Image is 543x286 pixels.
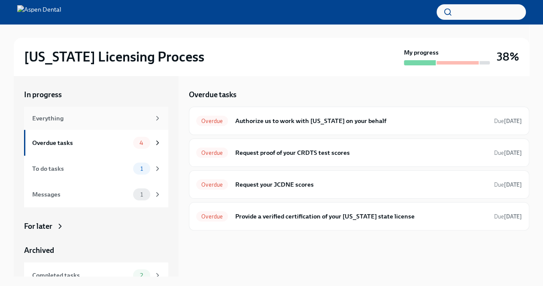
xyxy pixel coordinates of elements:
[24,221,52,231] div: For later
[32,271,130,280] div: Completed tasks
[494,181,522,188] span: Due
[196,118,228,124] span: Overdue
[235,148,487,157] h6: Request proof of your CRDTS test scores
[504,150,522,156] strong: [DATE]
[32,164,130,173] div: To do tasks
[504,213,522,220] strong: [DATE]
[135,166,148,172] span: 1
[196,178,522,191] a: OverdueRequest your JCDNE scoresDue[DATE]
[24,245,168,255] a: Archived
[32,190,130,199] div: Messages
[196,181,228,188] span: Overdue
[494,150,522,156] span: Due
[494,181,522,189] span: September 8th, 2025 10:00
[196,150,228,156] span: Overdue
[24,156,168,181] a: To do tasks1
[134,140,149,146] span: 4
[497,49,519,65] h3: 38%
[504,118,522,124] strong: [DATE]
[235,116,487,126] h6: Authorize us to work with [US_STATE] on your behalf
[24,181,168,207] a: Messages1
[24,48,204,65] h2: [US_STATE] Licensing Process
[189,89,237,100] h5: Overdue tasks
[24,107,168,130] a: Everything
[504,181,522,188] strong: [DATE]
[494,212,522,221] span: September 17th, 2025 10:00
[196,114,522,128] a: OverdueAuthorize us to work with [US_STATE] on your behalfDue[DATE]
[494,149,522,157] span: September 8th, 2025 10:00
[235,212,487,221] h6: Provide a verified certification of your [US_STATE] state license
[24,221,168,231] a: For later
[494,118,522,124] span: Due
[24,89,168,100] a: In progress
[404,48,439,57] strong: My progress
[135,191,148,198] span: 1
[494,213,522,220] span: Due
[196,146,522,160] a: OverdueRequest proof of your CRDTS test scoresDue[DATE]
[24,130,168,156] a: Overdue tasks4
[32,114,150,123] div: Everything
[494,117,522,125] span: September 17th, 2025 10:00
[235,180,487,189] h6: Request your JCDNE scores
[135,272,148,279] span: 2
[196,213,228,220] span: Overdue
[17,5,61,19] img: Aspen Dental
[32,138,130,148] div: Overdue tasks
[196,209,522,223] a: OverdueProvide a verified certification of your [US_STATE] state licenseDue[DATE]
